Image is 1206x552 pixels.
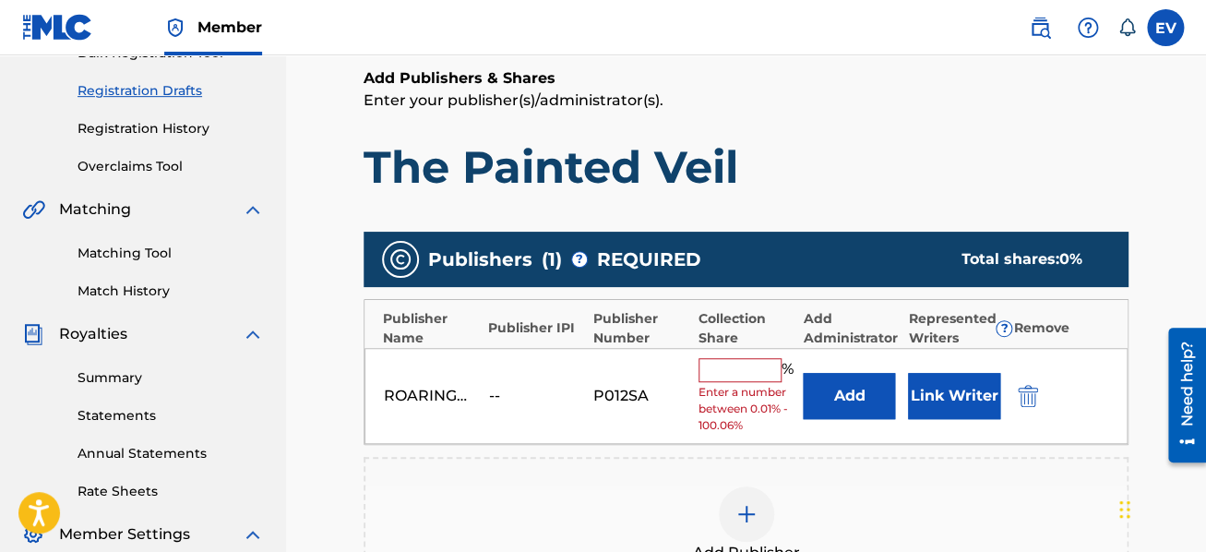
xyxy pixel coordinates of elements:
span: Matching [59,198,131,221]
a: Public Search [1021,9,1058,46]
span: ? [572,252,587,267]
iframe: Chat Widget [1114,463,1206,552]
a: Overclaims Tool [78,157,264,176]
a: Registration Drafts [78,81,264,101]
button: Add [803,373,895,419]
div: Publisher IPI [488,318,584,338]
div: Publisher Number [593,309,689,348]
img: publishers [389,248,412,270]
span: Royalties [59,323,127,345]
img: expand [242,523,264,546]
span: ? [997,321,1011,336]
img: help [1077,17,1099,39]
a: Rate Sheets [78,482,264,501]
div: Collection Share [699,309,794,348]
span: Member Settings [59,523,190,546]
img: Royalties [22,323,44,345]
div: Help [1069,9,1106,46]
a: Statements [78,406,264,426]
p: Enter your publisher(s)/administrator(s). [364,90,1128,112]
h6: Add Publishers & Shares [364,67,1128,90]
div: Remove [1013,318,1109,338]
img: expand [242,198,264,221]
a: Summary [78,368,264,388]
div: Drag [1119,482,1130,537]
div: Total shares: [961,248,1092,270]
div: Notifications [1117,18,1136,37]
img: Member Settings [22,523,44,546]
span: REQUIRED [597,246,701,273]
span: ( 1 ) [542,246,562,273]
iframe: Resource Center [1154,319,1206,472]
img: expand [242,323,264,345]
div: Add Administrator [803,309,899,348]
img: 12a2ab48e56ec057fbd8.svg [1018,385,1038,407]
img: search [1029,17,1051,39]
a: Registration History [78,119,264,138]
div: Represented Writers [908,309,1004,348]
h1: The Painted Veil [364,139,1128,195]
div: User Menu [1147,9,1184,46]
img: Top Rightsholder [164,17,186,39]
a: Matching Tool [78,244,264,263]
img: MLC Logo [22,14,93,41]
span: 0 % [1059,250,1082,268]
a: Match History [78,282,264,301]
img: Matching [22,198,45,221]
button: Link Writer [908,373,1000,419]
div: Publisher Name [383,309,479,348]
span: Member [197,17,262,38]
img: add [735,503,758,525]
span: Publishers [428,246,532,273]
span: Enter a number between 0.01% - 100.06% [699,384,794,434]
span: % [782,358,798,382]
a: Annual Statements [78,444,264,463]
